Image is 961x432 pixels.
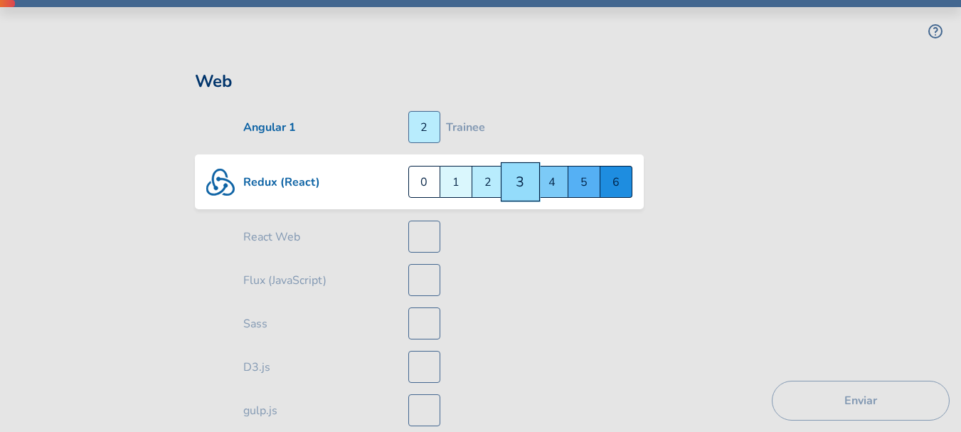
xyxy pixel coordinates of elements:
[243,402,277,419] label: gulp.js
[440,166,472,198] div: 1
[446,119,485,136] div: Trainee
[195,23,840,100] h2: Web
[243,359,270,376] label: D3.js
[536,166,568,198] div: 4
[243,272,326,289] label: Flux (JavaScript)
[568,166,600,198] div: 5
[243,119,296,136] label: Angular 1
[408,166,440,198] div: 0
[243,174,320,191] label: Redux (React)
[500,162,539,201] div: 3
[600,166,632,198] div: 6
[243,228,300,246] label: React Web
[243,315,267,332] label: Sass
[772,381,950,421] button: Enviar
[472,166,504,198] div: 2
[408,111,440,143] div: 2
